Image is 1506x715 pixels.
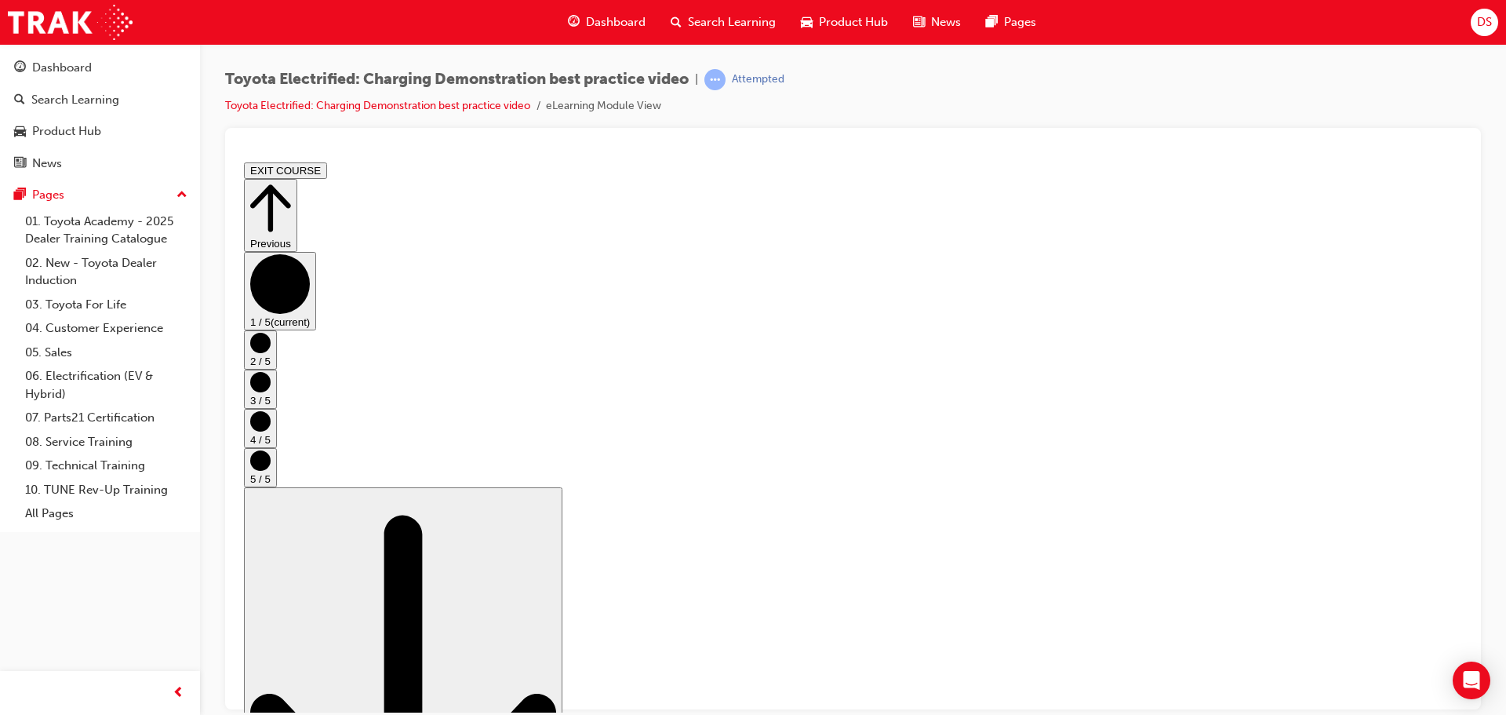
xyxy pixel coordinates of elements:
[19,364,194,406] a: 06. Electrification (EV & Hybrid)
[13,317,33,329] span: 5 / 5
[176,185,187,206] span: up-icon
[19,454,194,478] a: 09. Technical Training
[6,50,194,181] button: DashboardSearch LearningProduct HubNews
[13,82,53,93] span: Previous
[33,160,72,172] span: (current)
[19,406,194,430] a: 07. Parts21 Certification
[6,253,39,292] button: 4 / 5
[788,6,900,38] a: car-iconProduct Hub
[6,292,39,331] button: 5 / 5
[6,117,194,146] a: Product Hub
[671,13,682,32] span: search-icon
[19,341,194,365] a: 05. Sales
[6,6,89,23] button: EXIT COURSE
[13,278,33,290] span: 4 / 5
[32,122,101,140] div: Product Hub
[8,5,133,40] img: Trak
[19,293,194,317] a: 03. Toyota For Life
[1004,13,1036,31] span: Pages
[931,13,961,31] span: News
[13,239,33,250] span: 3 / 5
[19,316,194,341] a: 04. Customer Experience
[6,96,78,174] button: 1 / 5(current)
[14,188,26,202] span: pages-icon
[1453,662,1490,699] div: Open Intercom Messenger
[913,13,925,32] span: news-icon
[19,430,194,454] a: 08. Service Training
[6,181,194,210] button: Pages
[14,93,25,108] span: search-icon
[19,251,194,293] a: 02. New - Toyota Dealer Induction
[225,99,530,112] a: Toyota Electrified: Charging Demonstration best practice video
[546,97,661,115] li: eLearning Module View
[32,59,92,77] div: Dashboard
[13,199,33,211] span: 2 / 5
[6,53,194,82] a: Dashboard
[555,6,658,38] a: guage-iconDashboard
[173,684,184,703] span: prev-icon
[6,149,194,178] a: News
[14,157,26,171] span: news-icon
[1471,9,1498,36] button: DS
[732,72,784,87] div: Attempted
[19,210,194,251] a: 01. Toyota Academy - 2025 Dealer Training Catalogue
[586,13,646,31] span: Dashboard
[14,125,26,139] span: car-icon
[688,13,776,31] span: Search Learning
[973,6,1049,38] a: pages-iconPages
[704,69,726,90] span: learningRecordVerb_ATTEMPT-icon
[6,86,194,115] a: Search Learning
[900,6,973,38] a: news-iconNews
[6,213,39,253] button: 3 / 5
[225,71,689,89] span: Toyota Electrified: Charging Demonstration best practice video
[19,502,194,526] a: All Pages
[32,155,62,173] div: News
[31,91,119,109] div: Search Learning
[32,186,64,204] div: Pages
[19,478,194,502] a: 10. TUNE Rev-Up Training
[6,174,39,213] button: 2 / 5
[658,6,788,38] a: search-iconSearch Learning
[6,23,60,96] button: Previous
[1477,13,1492,31] span: DS
[568,13,580,32] span: guage-icon
[986,13,998,32] span: pages-icon
[14,61,26,75] span: guage-icon
[695,71,698,89] span: |
[801,13,813,32] span: car-icon
[819,13,888,31] span: Product Hub
[13,160,33,172] span: 1 / 5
